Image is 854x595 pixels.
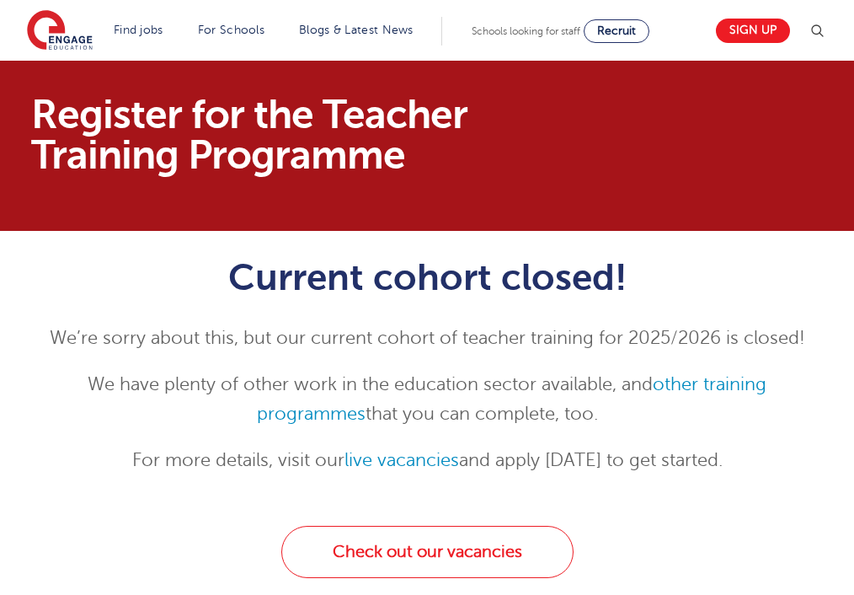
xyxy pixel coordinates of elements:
[584,19,649,43] a: Recruit
[716,19,790,43] a: Sign up
[344,450,459,470] a: live vacancies
[31,256,823,298] h1: Current cohort closed!
[31,324,823,353] p: We’re sorry about this, but our current cohort of teacher training for 2025/2026 is closed!
[31,370,823,429] p: We have plenty of other work in the education sector available, and that you can complete, too.
[472,25,580,37] span: Schools looking for staff
[198,24,264,36] a: For Schools
[299,24,414,36] a: Blogs & Latest News
[114,24,163,36] a: Find jobs
[31,446,823,475] p: For more details, visit our and apply [DATE] to get started.
[31,94,483,175] h1: Register for the Teacher Training Programme
[281,526,574,578] a: Check out our vacancies
[27,10,93,52] img: Engage Education
[597,24,636,37] span: Recruit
